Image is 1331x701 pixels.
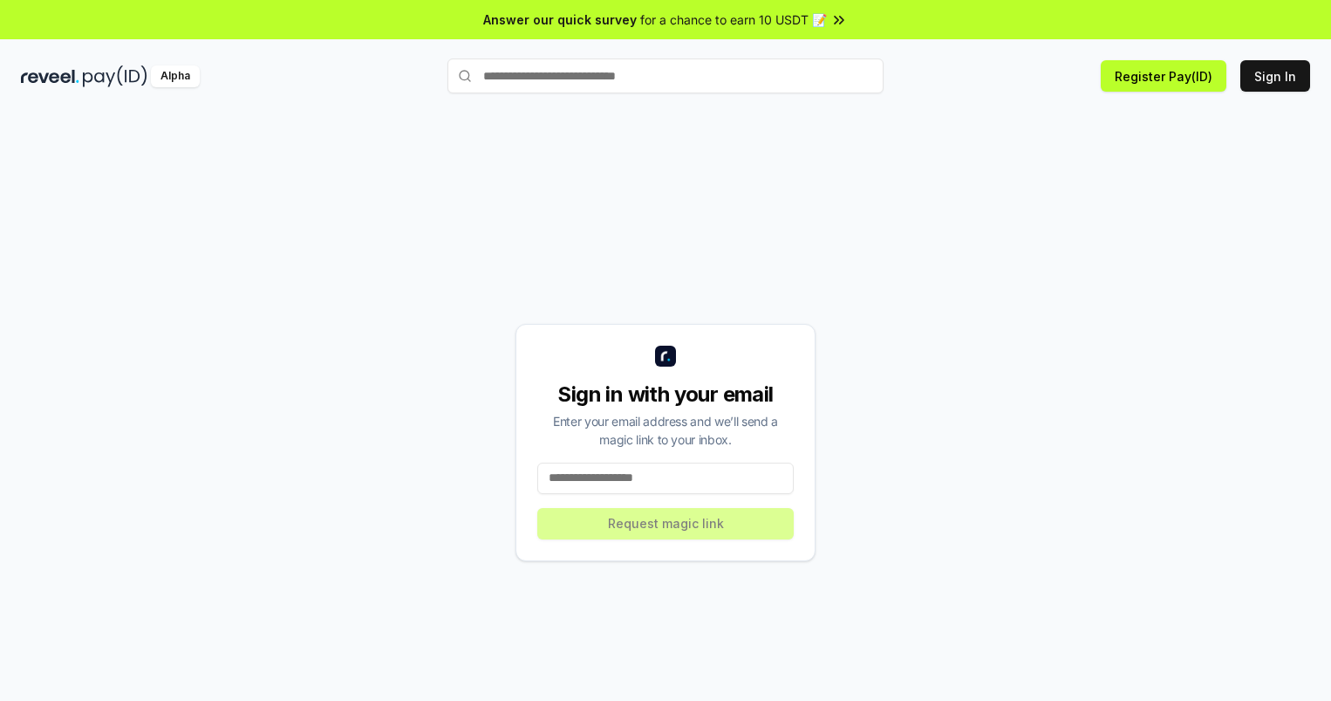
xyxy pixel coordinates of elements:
img: reveel_dark [21,65,79,87]
button: Sign In [1240,60,1310,92]
img: logo_small [655,346,676,367]
button: Register Pay(ID) [1101,60,1226,92]
img: pay_id [83,65,147,87]
span: Answer our quick survey [483,10,637,29]
div: Alpha [151,65,200,87]
span: for a chance to earn 10 USDT 📝 [640,10,827,29]
div: Sign in with your email [537,381,794,409]
div: Enter your email address and we’ll send a magic link to your inbox. [537,412,794,449]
